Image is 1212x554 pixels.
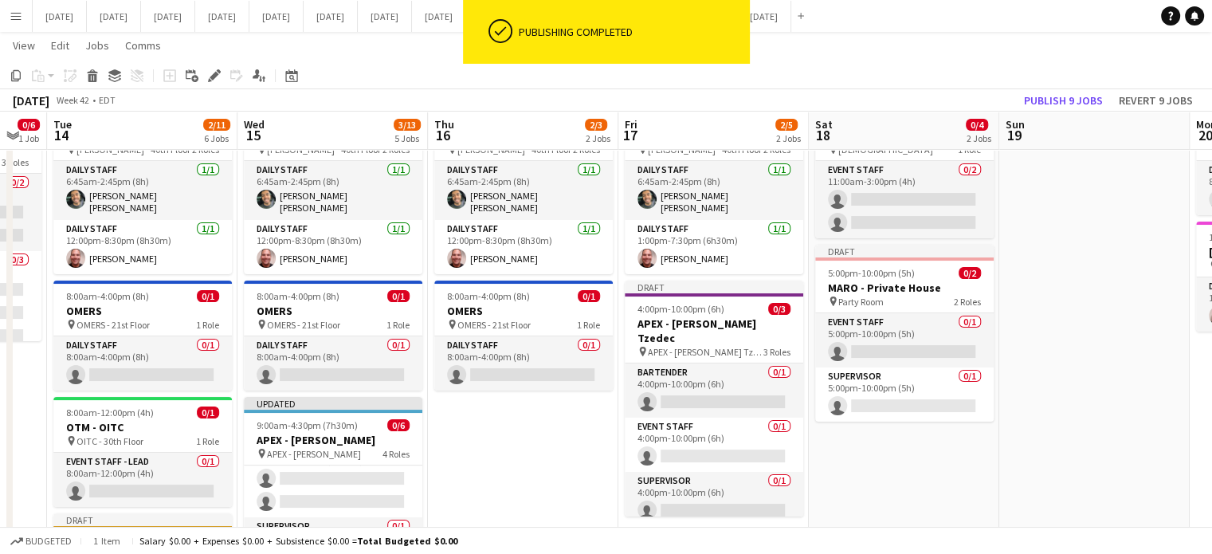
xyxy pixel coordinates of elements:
[387,419,410,431] span: 0/6
[244,433,422,447] h3: APEX - [PERSON_NAME]
[197,290,219,302] span: 0/1
[8,532,74,550] button: Budgeted
[1003,126,1025,144] span: 19
[51,38,69,53] span: Edit
[244,281,422,391] app-job-card: 8:00am-4:00pm (8h)0/1OMERS OMERS - 21st Floor1 RoleDaily Staff0/18:00am-4:00pm (8h)
[304,1,358,32] button: [DATE]
[2,156,29,168] span: 3 Roles
[358,1,412,32] button: [DATE]
[33,1,87,32] button: [DATE]
[815,245,994,422] div: Draft5:00pm-10:00pm (5h)0/2MARO - Private House Party Room2 RolesEvent Staff0/15:00pm-10:00pm (5h...
[828,267,915,279] span: 5:00pm-10:00pm (5h)
[394,119,421,131] span: 3/13
[249,1,304,32] button: [DATE]
[18,119,40,131] span: 0/6
[434,161,613,220] app-card-role: Daily Staff1/16:45am-2:45pm (8h)[PERSON_NAME] [PERSON_NAME]
[768,303,790,315] span: 0/3
[53,161,232,220] app-card-role: Daily Staff1/16:45am-2:45pm (8h)[PERSON_NAME] [PERSON_NAME]
[25,536,72,547] span: Budgeted
[625,472,803,526] app-card-role: Supervisor0/14:00pm-10:00pm (6h)
[815,105,994,238] app-job-card: 11:00am-3:00pm (4h)0/2[DEMOGRAPHIC_DATA] [DEMOGRAPHIC_DATA]1 RoleEvent Staff0/211:00am-3:00pm (4h)
[87,1,141,32] button: [DATE]
[382,448,410,460] span: 4 Roles
[125,38,161,53] span: Comms
[119,35,167,56] a: Comms
[625,161,803,220] app-card-role: Daily Staff1/16:45am-2:45pm (8h)[PERSON_NAME] [PERSON_NAME]
[412,1,466,32] button: [DATE]
[625,418,803,472] app-card-role: Event Staff0/14:00pm-10:00pm (6h)
[257,290,339,302] span: 8:00am-4:00pm (8h)
[13,92,49,108] div: [DATE]
[578,290,600,302] span: 0/1
[204,132,229,144] div: 6 Jobs
[53,453,232,507] app-card-role: Event Staff - Lead0/18:00am-12:00pm (4h)
[434,304,613,318] h3: OMERS
[53,281,232,391] app-job-card: 8:00am-4:00pm (8h)0/1OMERS OMERS - 21st Floor1 RoleDaily Staff0/18:00am-4:00pm (8h)
[813,126,833,144] span: 18
[79,35,116,56] a: Jobs
[434,105,613,274] app-job-card: 6:45am-8:30pm (13h45m)2/2[PERSON_NAME] [PERSON_NAME] - 40th Floor2 RolesDaily Staff1/16:45am-2:45...
[196,319,219,331] span: 1 Role
[53,105,232,274] app-job-card: 6:45am-8:30pm (13h45m)2/2[PERSON_NAME] [PERSON_NAME] - 40th Floor2 RolesDaily Staff1/16:45am-2:45...
[625,281,803,517] app-job-card: Draft4:00pm-10:00pm (6h)0/3APEX - [PERSON_NAME] Tzedec APEX - [PERSON_NAME] Tzedec3 RolesBartende...
[267,319,340,331] span: OMERS - 21st Floor
[625,117,637,132] span: Fri
[959,267,981,279] span: 0/2
[1018,90,1109,111] button: Publish 9 jobs
[53,336,232,391] app-card-role: Daily Staff0/18:00am-4:00pm (8h)
[66,290,149,302] span: 8:00am-4:00pm (8h)
[53,513,232,526] div: Draft
[53,220,232,274] app-card-role: Daily Staff1/112:00pm-8:30pm (8h30m)[PERSON_NAME]
[45,35,76,56] a: Edit
[196,435,219,447] span: 1 Role
[51,126,72,144] span: 14
[815,117,833,132] span: Sat
[434,281,613,391] div: 8:00am-4:00pm (8h)0/1OMERS OMERS - 21st Floor1 RoleDaily Staff0/18:00am-4:00pm (8h)
[1006,117,1025,132] span: Sun
[815,367,994,422] app-card-role: Supervisor0/15:00pm-10:00pm (5h)
[966,119,988,131] span: 0/4
[434,336,613,391] app-card-role: Daily Staff0/18:00am-4:00pm (8h)
[815,245,994,257] div: Draft
[815,281,994,295] h3: MARO - Private House
[85,38,109,53] span: Jobs
[648,346,763,358] span: APEX - [PERSON_NAME] Tzedec
[141,1,195,32] button: [DATE]
[585,119,607,131] span: 2/3
[53,397,232,507] app-job-card: 8:00am-12:00pm (4h)0/1OTM - OITC OITC - 30th Floor1 RoleEvent Staff - Lead0/18:00am-12:00pm (4h)
[586,132,610,144] div: 2 Jobs
[622,126,637,144] span: 17
[13,38,35,53] span: View
[625,316,803,345] h3: APEX - [PERSON_NAME] Tzedec
[447,290,530,302] span: 8:00am-4:00pm (8h)
[18,132,39,144] div: 1 Job
[53,94,92,106] span: Week 42
[244,336,422,391] app-card-role: Daily Staff0/18:00am-4:00pm (8h)
[203,119,230,131] span: 2/11
[244,440,422,517] app-card-role: Event Staff0/210:00am-4:30pm (6h30m)
[244,304,422,318] h3: OMERS
[457,319,531,331] span: OMERS - 21st Floor
[357,535,457,547] span: Total Budgeted $0.00
[967,132,991,144] div: 2 Jobs
[625,105,803,274] app-job-card: 6:45am-7:30pm (12h45m)2/2[PERSON_NAME] [PERSON_NAME] - 40th Floor2 RolesDaily Staff1/16:45am-2:45...
[267,448,361,460] span: APEX - [PERSON_NAME]
[519,25,743,39] div: Publishing completed
[577,319,600,331] span: 1 Role
[432,126,454,144] span: 16
[815,313,994,367] app-card-role: Event Staff0/15:00pm-10:00pm (5h)
[386,319,410,331] span: 1 Role
[139,535,457,547] div: Salary $0.00 + Expenses $0.00 + Subsistence $0.00 =
[637,303,724,315] span: 4:00pm-10:00pm (6h)
[244,105,422,274] app-job-card: 6:45am-8:30pm (13h45m)2/2[PERSON_NAME] [PERSON_NAME] - 40th Floor2 RolesDaily Staff1/16:45am-2:45...
[99,94,116,106] div: EDT
[625,281,803,293] div: Draft
[53,117,72,132] span: Tue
